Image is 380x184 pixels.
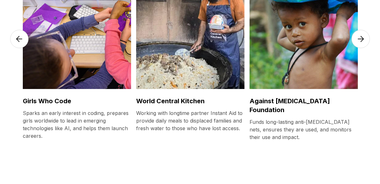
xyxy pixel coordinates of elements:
[23,109,131,140] p: Sparks an early interest in coding, prepares girls worldwide to lead in emerging technologies lik...
[136,97,244,105] h3: World Central Kitchen
[12,58,19,64] button: Previous
[250,118,358,141] p: Funds long-lasting anti-[MEDICAL_DATA] nets, ensures they are used, and monitors their use and im...
[23,97,131,105] h3: Girls Who Code
[250,97,358,114] h3: Against [MEDICAL_DATA] Foundation
[361,58,368,64] button: Next
[136,109,244,132] p: Working with longtime partner Instant Aid to provide daily meals to displaced families and fresh ...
